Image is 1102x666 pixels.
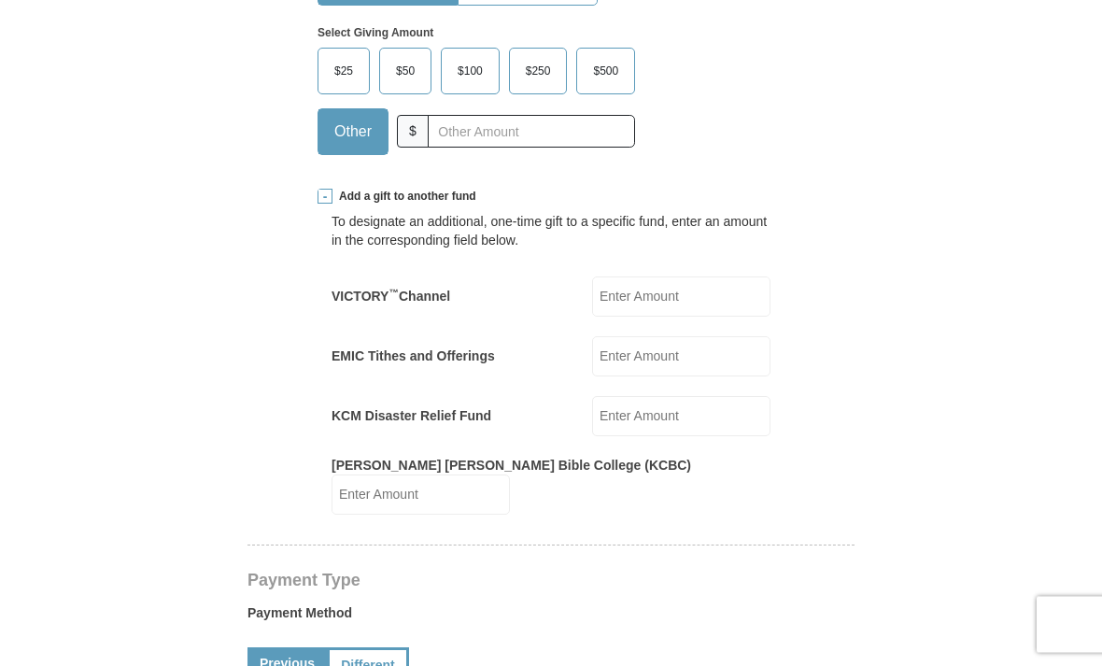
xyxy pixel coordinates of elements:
span: Other [325,119,381,147]
input: Other Amount [428,116,635,149]
span: $500 [584,58,628,86]
span: Add a gift to another fund [332,190,476,205]
input: Enter Amount [592,337,770,377]
span: $ [397,116,429,149]
input: Enter Amount [332,475,510,516]
span: $25 [325,58,362,86]
span: $250 [516,58,560,86]
sup: ™ [389,288,399,299]
label: VICTORY Channel [332,288,450,306]
label: [PERSON_NAME] [PERSON_NAME] Bible College (KCBC) [332,457,691,475]
h4: Payment Type [247,574,855,588]
div: To designate an additional, one-time gift to a specific fund, enter an amount in the correspondin... [332,213,770,250]
strong: Select Giving Amount [318,27,433,40]
input: Enter Amount [592,397,770,437]
span: $50 [387,58,424,86]
label: Payment Method [247,604,855,632]
span: $100 [448,58,492,86]
input: Enter Amount [592,277,770,318]
label: KCM Disaster Relief Fund [332,407,491,426]
label: EMIC Tithes and Offerings [332,347,495,366]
